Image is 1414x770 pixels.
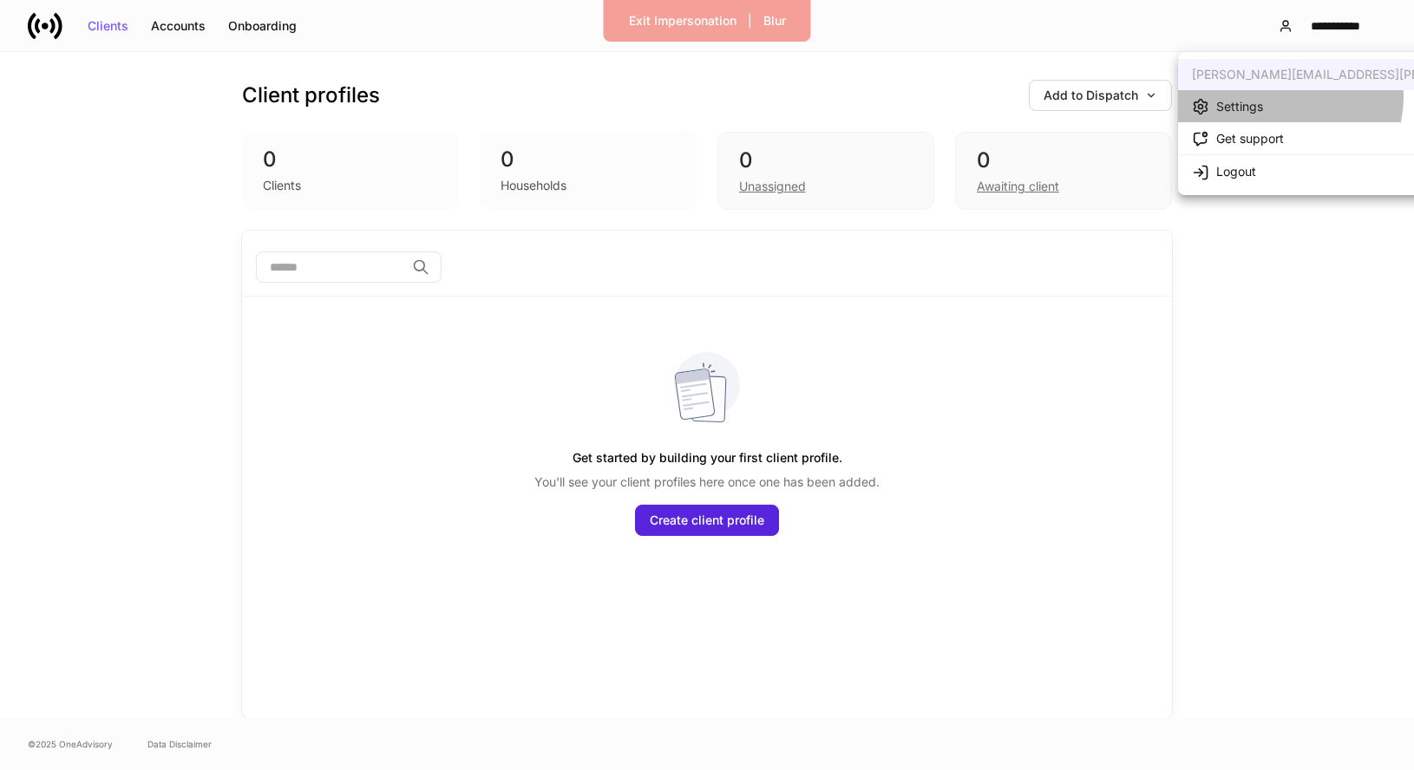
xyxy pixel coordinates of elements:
[1216,130,1284,147] div: Get support
[629,15,736,27] div: Exit Impersonation
[1216,98,1263,115] div: Settings
[1216,163,1256,180] div: Logout
[763,15,786,27] div: Blur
